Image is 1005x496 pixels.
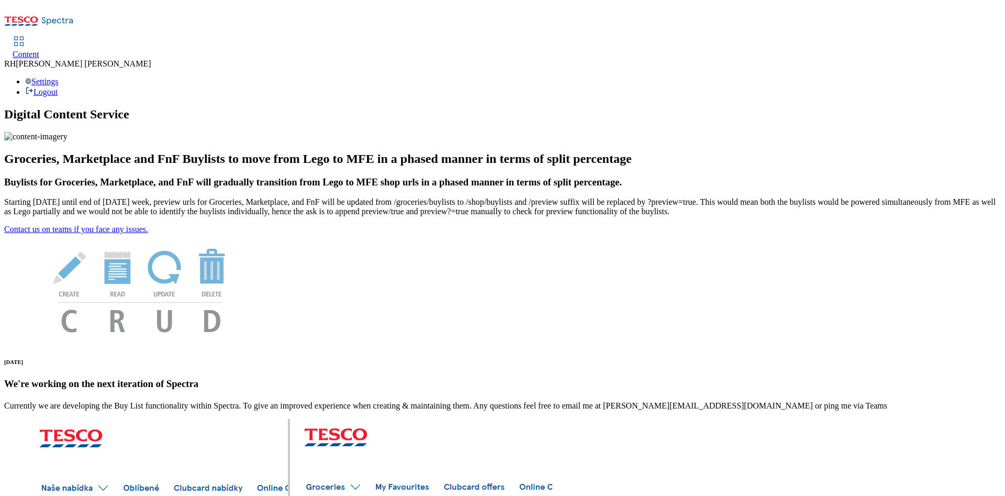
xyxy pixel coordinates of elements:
[13,37,39,59] a: Content
[4,378,1001,390] h3: We're working on the next iteration of Spectra
[25,77,59,86] a: Settings
[4,107,1001,122] h1: Digital Content Service
[16,59,151,68] span: [PERSON_NAME] [PERSON_NAME]
[4,401,1001,411] p: Currently we are developing the Buy List functionality within Spectra. To give an improved experi...
[4,225,148,234] a: Contact us on teams if you face any issues.
[4,197,1001,216] p: Starting [DATE] until end of [DATE] week, preview urls for Groceries, Marketplace, and FnF will b...
[4,59,16,68] span: RH
[4,132,68,141] img: content-imagery
[4,359,1001,365] h6: [DATE]
[4,234,276,344] img: News Image
[4,152,1001,166] h2: Groceries, Marketplace and FnF Buylists to move from Lego to MFE in a phased manner in terms of s...
[4,177,1001,188] h3: Buylists for Groceries, Marketplace, and FnF will gradually transition from Lego to MFE shop urls...
[25,87,58,96] a: Logout
[13,50,39,59] span: Content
